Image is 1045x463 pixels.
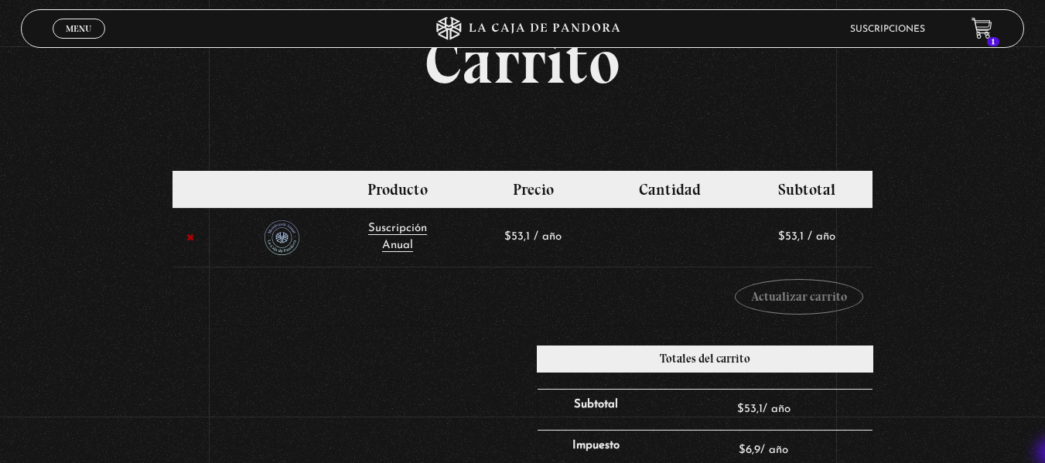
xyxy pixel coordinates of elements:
a: Suscripciones [850,25,925,34]
a: Suscripción Anual [368,223,427,253]
th: Precio [466,171,599,208]
span: Suscripción [368,223,427,234]
h1: Carrito [172,31,874,93]
span: / año [534,231,562,243]
td: / año [654,389,873,431]
th: Cantidad [599,171,740,208]
a: Eliminar Suscripción Anual del carrito [182,229,200,247]
span: Menu [66,24,91,33]
span: 6,9 [739,444,760,456]
bdi: 53,1 [504,231,530,243]
span: $ [737,403,744,415]
span: 1 [987,37,999,46]
span: / año [808,231,835,243]
button: Actualizar carrito [735,279,863,315]
th: Subtotal [740,171,873,208]
a: 1 [972,18,992,39]
span: Cerrar [60,37,97,48]
th: Producto [329,171,467,208]
span: $ [778,231,785,243]
h2: Totales del carrito [537,346,874,373]
th: Subtotal [538,389,655,431]
span: 53,1 [737,403,763,415]
bdi: 53,1 [778,231,804,243]
span: $ [504,231,511,243]
span: $ [739,444,746,456]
